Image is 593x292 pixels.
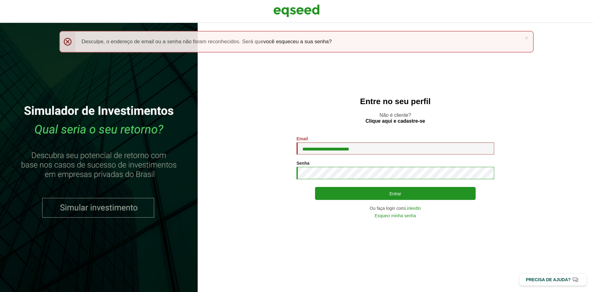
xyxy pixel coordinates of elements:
[405,206,421,210] a: LinkedIn
[296,137,308,141] label: Email
[59,31,534,53] div: Desculpe, o endereço de email ou a senha não foram reconhecidos. Será que
[375,214,416,218] a: Esqueci minha senha
[296,206,494,210] div: Ou faça login com
[273,3,320,19] img: EqSeed Logo
[525,35,528,41] a: ×
[210,112,581,124] p: Não é cliente?
[263,39,332,44] a: você esqueceu a sua senha?
[296,161,309,165] label: Senha
[366,119,425,124] a: Clique aqui e cadastre-se
[315,187,476,200] button: Entrar
[210,97,581,106] h2: Entre no seu perfil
